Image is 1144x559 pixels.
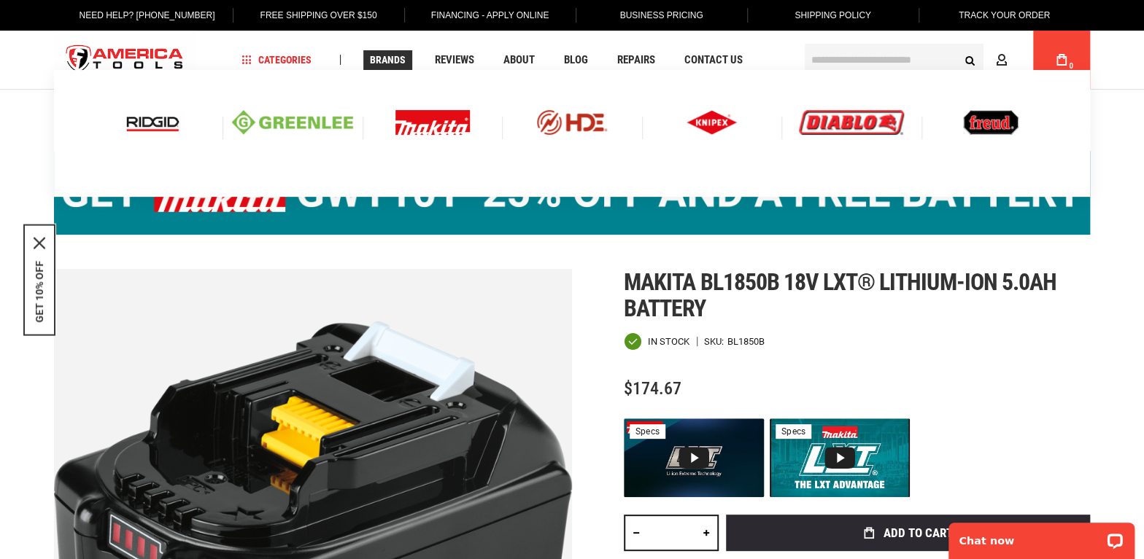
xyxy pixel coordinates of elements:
img: Knipex logo [687,110,738,135]
span: Brands [370,55,406,65]
button: GET 10% OFF [34,260,45,322]
a: Brands [363,50,412,70]
a: Contact Us [678,50,749,70]
span: Add to Cart [884,527,953,539]
a: store logo [54,33,196,87]
span: Blog [564,55,588,66]
a: Blog [557,50,595,70]
span: $174.67 [624,378,681,399]
button: Add to Cart [726,515,1090,551]
iframe: LiveChat chat widget [939,513,1144,559]
span: 0 [1069,62,1073,70]
span: Categories [241,55,312,65]
img: Freud logo [963,110,1019,135]
img: HDE logo [511,110,633,135]
img: Greenlee logo [232,110,353,135]
a: Repairs [611,50,662,70]
button: Close [34,237,45,249]
div: BL1850B [727,337,765,346]
img: Diablo logo [799,110,904,135]
span: Contact Us [684,55,743,66]
strong: SKU [704,337,727,346]
img: Makita Logo [395,110,470,135]
a: About [497,50,541,70]
span: Makita bl1850b 18v lxt® lithium-ion 5.0ah battery [624,268,1056,322]
div: Availability [624,332,689,351]
a: 0 [1048,31,1075,89]
a: Categories [235,50,318,70]
span: Repairs [617,55,655,66]
a: Reviews [428,50,481,70]
span: About [503,55,535,66]
span: In stock [648,337,689,346]
span: Shipping Policy [795,10,871,20]
img: Ridgid logo [123,110,183,135]
svg: close icon [34,237,45,249]
img: America Tools [54,33,196,87]
span: Reviews [435,55,474,66]
button: Search [956,46,983,74]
